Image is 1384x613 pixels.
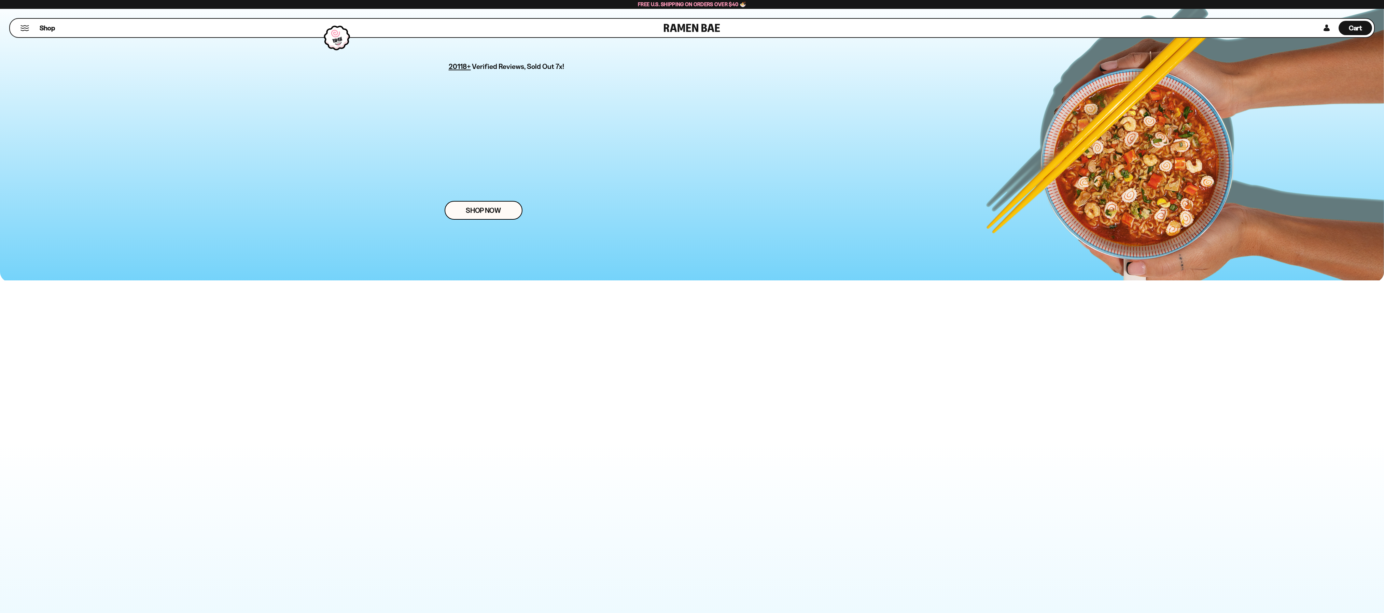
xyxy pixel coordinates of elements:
[472,62,564,71] span: Verified Reviews, Sold Out 7x!
[1339,19,1372,37] div: Cart
[40,24,55,33] span: Shop
[638,1,746,8] span: Free U.S. Shipping on Orders over $40 🍜
[40,21,55,35] a: Shop
[1349,24,1362,32] span: Cart
[449,61,471,72] span: 20118+
[20,25,29,31] button: Mobile Menu Trigger
[445,201,522,220] a: Shop Now
[466,207,501,214] span: Shop Now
